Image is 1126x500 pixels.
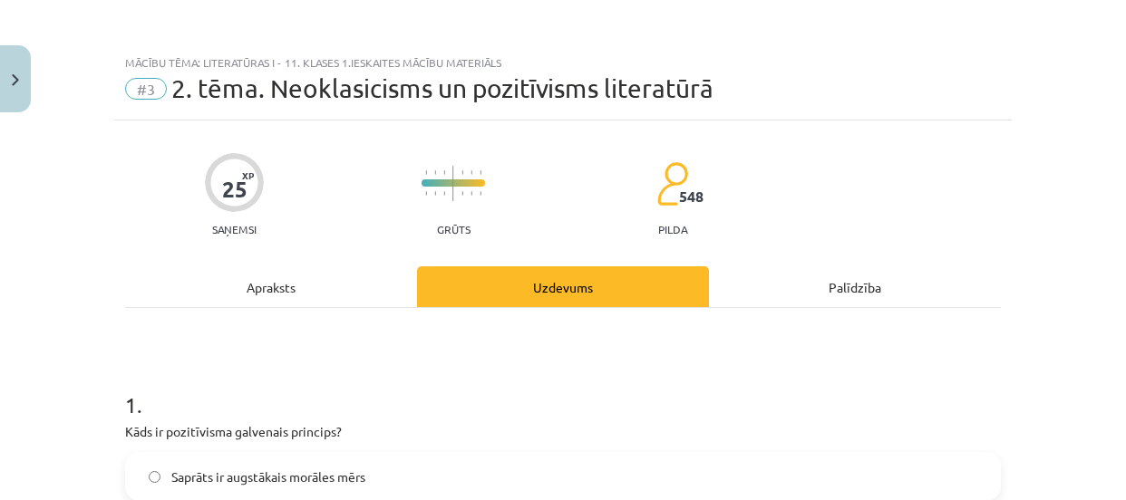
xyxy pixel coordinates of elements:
span: XP [242,170,254,180]
p: Saņemsi [205,223,264,236]
img: icon-short-line-57e1e144782c952c97e751825c79c345078a6d821885a25fce030b3d8c18986b.svg [434,170,436,175]
img: icon-long-line-d9ea69661e0d244f92f715978eff75569469978d946b2353a9bb055b3ed8787d.svg [452,166,454,201]
div: Uzdevums [417,266,709,307]
img: students-c634bb4e5e11cddfef0936a35e636f08e4e9abd3cc4e673bd6f9a4125e45ecb1.svg [656,161,688,207]
h1: 1 . [125,361,1001,417]
div: Palīdzība [709,266,1001,307]
input: Saprāts ir augstākais morāles mērs [149,471,160,483]
img: icon-short-line-57e1e144782c952c97e751825c79c345078a6d821885a25fce030b3d8c18986b.svg [425,170,427,175]
span: 2. tēma. Neoklasicisms un pozitīvisms literatūrā [171,73,713,103]
div: Apraksts [125,266,417,307]
img: icon-short-line-57e1e144782c952c97e751825c79c345078a6d821885a25fce030b3d8c18986b.svg [480,191,481,196]
div: 25 [222,177,248,202]
img: icon-short-line-57e1e144782c952c97e751825c79c345078a6d821885a25fce030b3d8c18986b.svg [443,191,445,196]
img: icon-close-lesson-0947bae3869378f0d4975bcd49f059093ad1ed9edebbc8119c70593378902aed.svg [12,74,19,86]
div: Mācību tēma: Literatūras i - 11. klases 1.ieskaites mācību materiāls [125,56,1001,69]
img: icon-short-line-57e1e144782c952c97e751825c79c345078a6d821885a25fce030b3d8c18986b.svg [471,170,472,175]
img: icon-short-line-57e1e144782c952c97e751825c79c345078a6d821885a25fce030b3d8c18986b.svg [471,191,472,196]
p: pilda [658,223,687,236]
img: icon-short-line-57e1e144782c952c97e751825c79c345078a6d821885a25fce030b3d8c18986b.svg [434,191,436,196]
img: icon-short-line-57e1e144782c952c97e751825c79c345078a6d821885a25fce030b3d8c18986b.svg [480,170,481,175]
p: Kāds ir pozitīvisma galvenais princips? [125,422,1001,441]
img: icon-short-line-57e1e144782c952c97e751825c79c345078a6d821885a25fce030b3d8c18986b.svg [443,170,445,175]
p: Grūts [437,223,471,236]
span: Saprāts ir augstākais morāles mērs [171,467,365,486]
img: icon-short-line-57e1e144782c952c97e751825c79c345078a6d821885a25fce030b3d8c18986b.svg [461,191,463,196]
span: #3 [125,78,167,100]
img: icon-short-line-57e1e144782c952c97e751825c79c345078a6d821885a25fce030b3d8c18986b.svg [425,191,427,196]
span: 548 [679,188,704,205]
img: icon-short-line-57e1e144782c952c97e751825c79c345078a6d821885a25fce030b3d8c18986b.svg [461,170,463,175]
